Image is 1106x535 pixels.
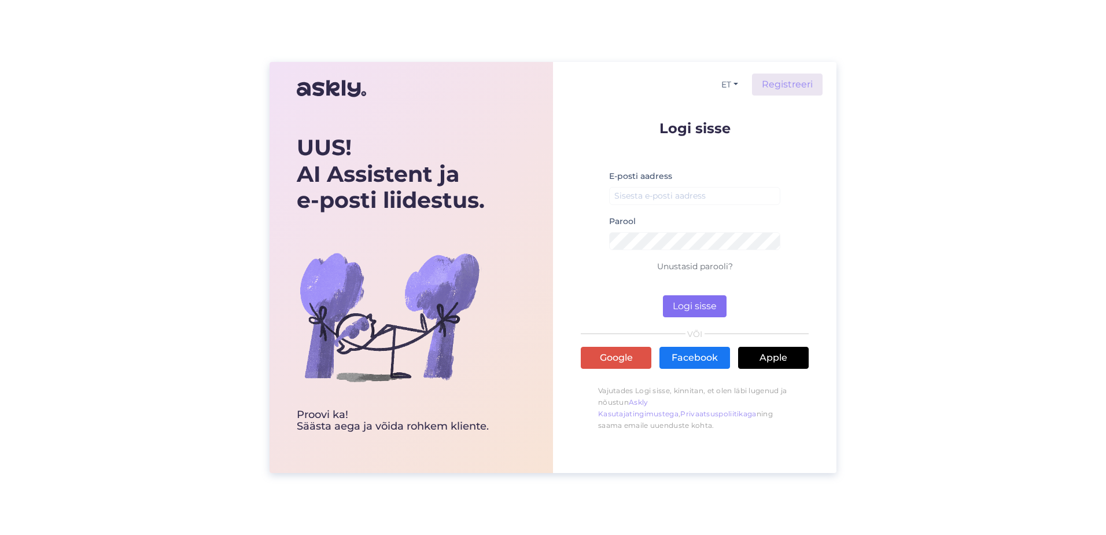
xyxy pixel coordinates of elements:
[609,170,672,182] label: E-posti aadress
[680,409,756,418] a: Privaatsuspoliitikaga
[581,379,809,437] p: Vajutades Logi sisse, kinnitan, et olen läbi lugenud ja nõustun , ning saama emaile uuenduste kohta.
[297,224,482,409] img: bg-askly
[297,134,489,214] div: UUS! AI Assistent ja e-posti liidestus.
[738,347,809,369] a: Apple
[685,330,705,338] span: VÕI
[717,76,743,93] button: ET
[659,347,730,369] a: Facebook
[609,215,636,228] label: Parool
[752,74,823,96] a: Registreeri
[581,347,651,369] a: Google
[657,261,733,272] a: Unustasid parooli?
[598,398,679,418] a: Askly Kasutajatingimustega
[297,409,489,433] div: Proovi ka! Säästa aega ja võida rohkem kliente.
[297,75,366,102] img: Askly
[581,121,809,135] p: Logi sisse
[663,295,727,317] button: Logi sisse
[609,187,780,205] input: Sisesta e-posti aadress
